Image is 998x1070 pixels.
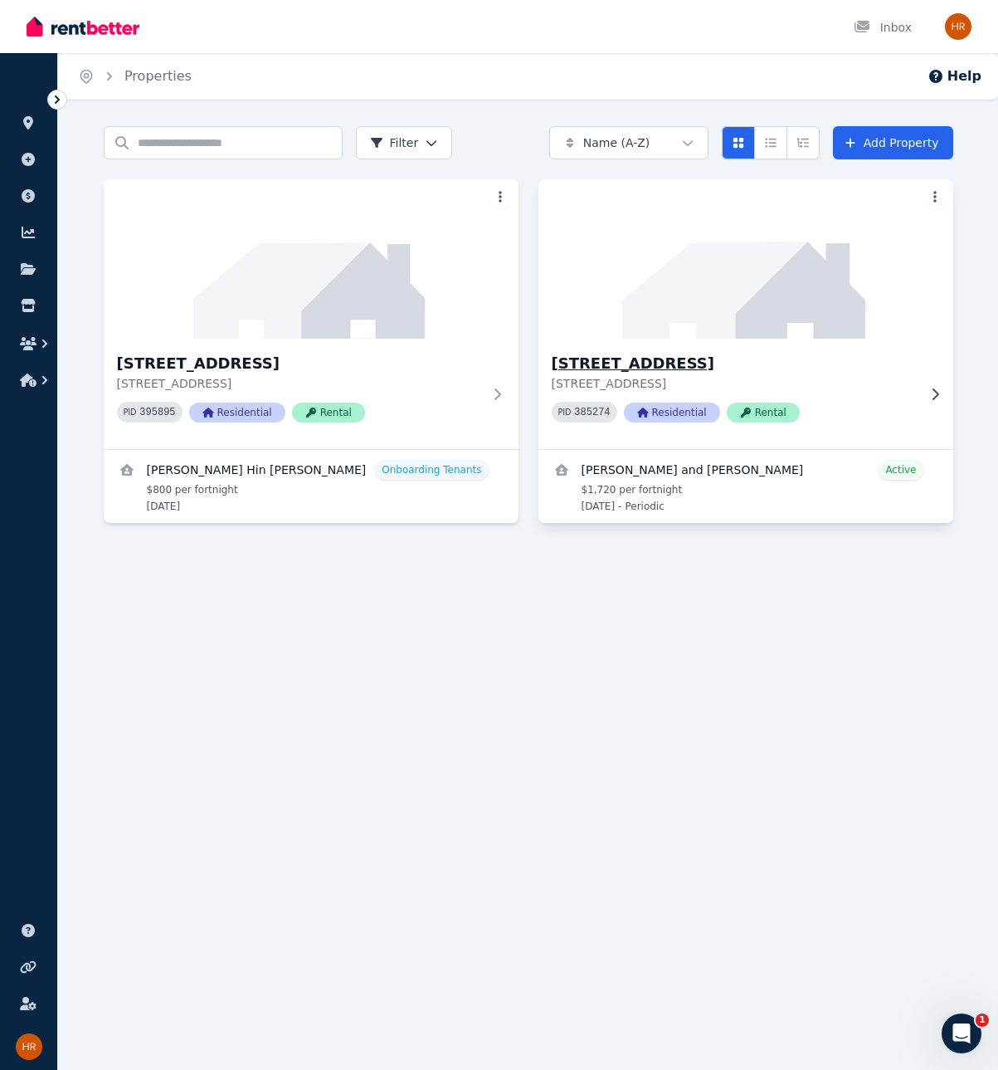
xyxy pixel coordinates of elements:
[583,134,650,151] span: Name (A-Z)
[124,68,192,84] a: Properties
[356,126,453,159] button: Filter
[552,352,917,375] h3: [STREET_ADDRESS]
[833,126,953,159] a: Add Property
[104,450,518,523] a: View details for Chun Hin Wong
[538,450,953,523] a: View details for Shannon Roderick Marshall and Nattagan Marshall
[27,14,139,39] img: RentBetter
[854,19,912,36] div: Inbox
[117,375,482,392] p: [STREET_ADDRESS]
[722,126,820,159] div: View options
[945,13,971,40] img: HomePlus Realty
[927,66,981,86] button: Help
[528,175,963,343] img: 28 Morshead St, Moorooka
[124,408,137,417] small: PID
[574,407,610,418] code: 385274
[976,1014,989,1027] span: 1
[923,186,947,209] button: More options
[558,408,572,417] small: PID
[942,1014,981,1053] iframe: Intercom live chat
[189,403,285,423] span: Residential
[117,352,482,375] h3: [STREET_ADDRESS]
[754,126,787,159] button: Compact list view
[104,179,518,339] img: 14 Angy St, Sunnybank Hills
[722,126,755,159] button: Card view
[538,179,953,449] a: 28 Morshead St, Moorooka[STREET_ADDRESS][STREET_ADDRESS]PID 385274ResidentialRental
[104,179,518,449] a: 14 Angy St, Sunnybank Hills[STREET_ADDRESS][STREET_ADDRESS]PID 395895ResidentialRental
[139,407,175,418] code: 395895
[370,134,419,151] span: Filter
[786,126,820,159] button: Expanded list view
[16,1033,42,1060] img: HomePlus Realty
[489,186,512,209] button: More options
[549,126,708,159] button: Name (A-Z)
[624,403,720,423] span: Residential
[727,403,800,423] span: Rental
[292,403,365,423] span: Rental
[552,375,917,392] p: [STREET_ADDRESS]
[58,53,212,100] nav: Breadcrumb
